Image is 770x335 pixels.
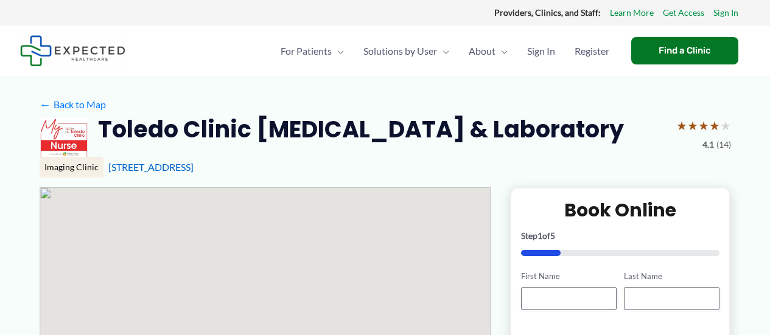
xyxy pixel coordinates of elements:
span: Sign In [527,30,555,72]
label: Last Name [624,271,719,282]
strong: Providers, Clinics, and Staff: [494,7,601,18]
span: ★ [720,114,731,137]
a: AboutMenu Toggle [459,30,517,72]
span: Menu Toggle [437,30,449,72]
span: 5 [550,230,555,241]
a: Sign In [517,30,565,72]
a: Get Access [663,5,704,21]
a: Register [565,30,619,72]
span: For Patients [281,30,332,72]
nav: Primary Site Navigation [271,30,619,72]
a: Find a Clinic [631,37,738,64]
span: Menu Toggle [495,30,508,72]
div: Imaging Clinic [40,157,103,178]
span: ★ [687,114,698,137]
a: [STREET_ADDRESS] [108,161,194,173]
h2: Toledo Clinic [MEDICAL_DATA] & Laboratory [98,114,624,144]
span: ★ [709,114,720,137]
span: 4.1 [702,137,714,153]
a: Sign In [713,5,738,21]
span: ★ [676,114,687,137]
label: First Name [521,271,617,282]
span: About [469,30,495,72]
span: (14) [716,137,731,153]
span: ← [40,98,51,110]
a: For PatientsMenu Toggle [271,30,354,72]
span: Solutions by User [363,30,437,72]
a: Learn More [610,5,654,21]
a: Solutions by UserMenu Toggle [354,30,459,72]
span: Menu Toggle [332,30,344,72]
span: ★ [698,114,709,137]
span: Register [575,30,609,72]
span: 1 [537,230,542,241]
p: Step of [521,232,720,240]
h2: Book Online [521,198,720,222]
a: ←Back to Map [40,95,106,114]
img: Expected Healthcare Logo - side, dark font, small [20,35,125,66]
